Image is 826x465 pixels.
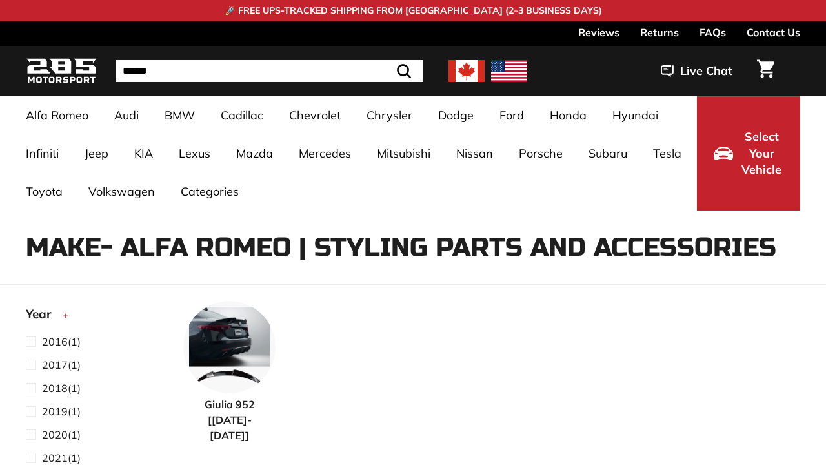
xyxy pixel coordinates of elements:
span: 2021 [42,451,68,464]
a: Categories [168,172,252,211]
a: Returns [640,21,679,43]
a: Hyundai [599,96,671,134]
a: Lexus [166,134,223,172]
a: FAQs [700,21,726,43]
p: 🚀 FREE UPS-TRACKED SHIPPING FROM [GEOGRAPHIC_DATA] (2–3 BUSINESS DAYS) [225,4,602,17]
input: Search [116,60,423,82]
h1: Make- Alfa Romeo | Styling Parts and Accessories [26,233,800,262]
span: Select Your Vehicle [740,129,783,178]
a: Audi [101,96,152,134]
button: Select Your Vehicle [697,96,800,211]
a: Honda [537,96,599,134]
a: KIA [121,134,166,172]
span: (1) [42,380,81,396]
a: Nissan [443,134,506,172]
a: BMW [152,96,208,134]
a: Jeep [72,134,121,172]
img: Logo_285_Motorsport_areodynamics_components [26,56,97,87]
a: Toyota [13,172,76,211]
span: 2018 [42,382,68,395]
span: 2017 [42,358,68,371]
span: 2016 [42,335,68,348]
button: Live Chat [644,55,749,87]
a: Mitsubishi [364,134,443,172]
span: Giulia 952 [[DATE]-[DATE]] [183,397,276,443]
span: 2019 [42,405,68,418]
span: (1) [42,357,81,373]
span: (1) [42,334,81,349]
a: Tesla [640,134,694,172]
a: Chrysler [354,96,425,134]
a: Reviews [578,21,619,43]
button: Year [26,301,163,333]
a: Cart [749,49,782,93]
a: Dodge [425,96,487,134]
a: Mazda [223,134,286,172]
a: Infiniti [13,134,72,172]
a: Giulia 952 [[DATE]-[DATE]] [183,301,276,443]
a: Chevrolet [276,96,354,134]
a: Alfa Romeo [13,96,101,134]
span: (1) [42,404,81,419]
span: Live Chat [680,63,732,79]
a: Cadillac [208,96,276,134]
span: 2020 [42,428,68,441]
a: Volkswagen [76,172,168,211]
a: Contact Us [747,21,800,43]
span: (1) [42,427,81,442]
a: Subaru [576,134,640,172]
a: Porsche [506,134,576,172]
a: Mercedes [286,134,364,172]
span: Year [26,305,61,324]
a: Ford [487,96,537,134]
